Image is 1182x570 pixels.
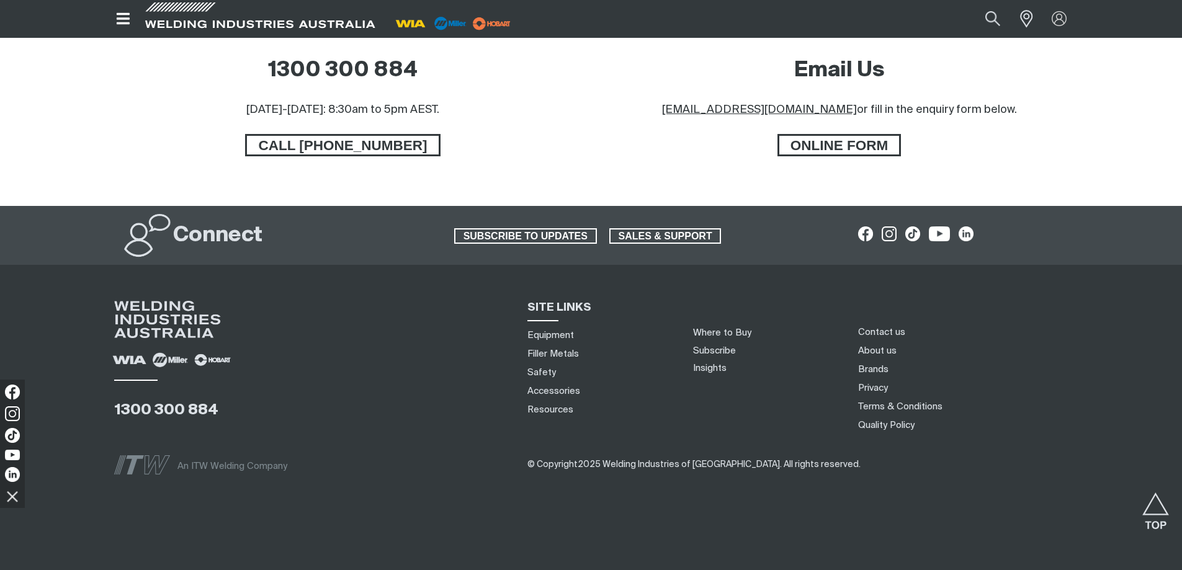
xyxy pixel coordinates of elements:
[527,302,591,313] span: SITE LINKS
[114,403,218,417] a: 1300 300 884
[527,366,556,379] a: Safety
[779,134,900,156] span: ONLINE FORM
[858,363,889,376] a: Brands
[609,228,722,244] a: SALES & SUPPORT
[173,222,262,249] h2: Connect
[247,134,438,156] span: CALL [PHONE_NUMBER]
[469,19,514,28] a: miller
[5,406,20,421] img: Instagram
[2,486,23,507] img: hide socials
[956,5,1013,33] input: Product name or item number...
[858,326,905,339] a: Contact us
[5,450,20,460] img: YouTube
[611,228,720,244] span: SALES & SUPPORT
[454,228,597,244] a: SUBSCRIBE TO UPDATES
[523,326,678,419] nav: Sitemap
[245,134,440,156] a: CALL 1300 300 884
[693,363,727,373] a: Insights
[268,60,418,81] a: 1300 300 884
[858,344,897,357] a: About us
[527,347,579,360] a: Filler Metals
[5,467,20,482] img: LinkedIn
[777,134,902,156] a: ONLINE FORM
[858,381,888,394] a: Privacy
[527,329,574,342] a: Equipment
[177,461,287,471] span: An ITW Welding Company
[1142,492,1170,520] button: Scroll to top
[794,60,885,81] a: Email Us
[527,460,861,469] span: ​​​​​​​​​​​​​​​​​​ ​​​​​​
[693,328,751,337] a: Where to Buy
[858,419,915,432] a: Quality Policy
[693,346,736,355] a: Subscribe
[469,14,514,33] img: miller
[857,104,1017,115] span: or fill in the enquiry form below.
[527,385,580,398] a: Accessories
[5,428,20,443] img: TikTok
[972,5,1014,33] button: Search products
[455,228,596,244] span: SUBSCRIBE TO UPDATES
[858,400,942,413] a: Terms & Conditions
[854,323,1091,434] nav: Footer
[246,104,439,115] span: [DATE]-[DATE]: 8:30am to 5pm AEST.
[527,460,861,469] span: © Copyright 2025 Welding Industries of [GEOGRAPHIC_DATA] . All rights reserved.
[527,403,573,416] a: Resources
[662,104,857,115] a: [EMAIL_ADDRESS][DOMAIN_NAME]
[5,385,20,399] img: Facebook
